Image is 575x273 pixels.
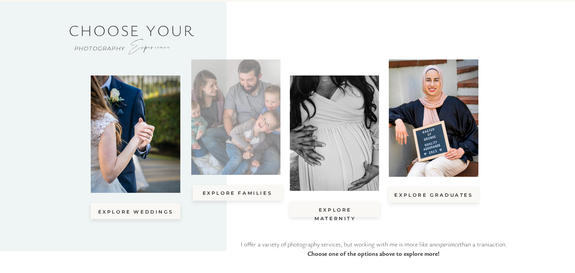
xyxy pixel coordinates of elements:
a: explore Graduates [394,191,474,199]
a: explore Weddings [97,209,175,214]
i: Graduates [405,90,462,120]
i: Maternity [297,111,367,153]
i: Weddings [101,108,164,149]
i: Families [187,82,281,147]
i: Photography [74,45,125,52]
b: Choose one of the options above to explore more! [307,249,440,258]
a: explore Maternity [297,206,374,214]
i: experience [130,37,171,56]
span: Choose your [69,20,195,40]
i: experience [435,240,460,248]
p: I offer a variety of photography services, but working with me is more like an than a transaction. [232,239,515,257]
a: explore Families [200,189,275,197]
